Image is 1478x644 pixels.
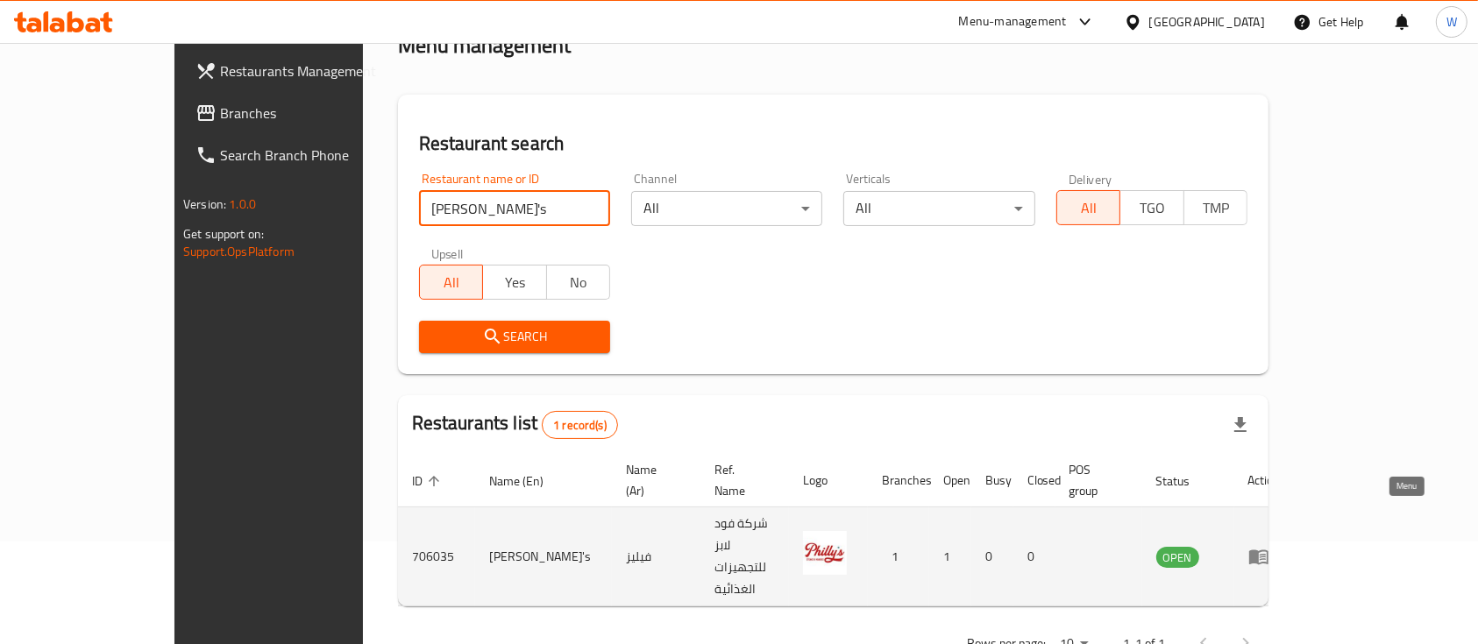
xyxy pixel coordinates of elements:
[1191,195,1240,221] span: TMP
[1119,190,1183,225] button: TGO
[542,411,618,439] div: Total records count
[1183,190,1247,225] button: TMP
[1234,454,1295,507] th: Action
[1064,195,1113,221] span: All
[700,507,789,606] td: شركة فود لابز للتجهيزات الغذائية
[183,223,264,245] span: Get support on:
[959,11,1067,32] div: Menu-management
[412,471,445,492] span: ID
[1013,454,1055,507] th: Closed
[1069,173,1112,185] label: Delivery
[631,191,822,226] div: All
[1056,190,1120,225] button: All
[843,191,1034,226] div: All
[431,247,464,259] label: Upsell
[971,454,1013,507] th: Busy
[1156,471,1213,492] span: Status
[971,507,1013,606] td: 0
[1219,404,1261,446] div: Export file
[398,454,1295,606] table: enhanced table
[220,145,408,166] span: Search Branch Phone
[427,270,476,295] span: All
[929,454,971,507] th: Open
[181,92,422,134] a: Branches
[412,410,618,439] h2: Restaurants list
[489,471,566,492] span: Name (En)
[546,265,610,300] button: No
[398,507,475,606] td: 706035
[490,270,539,295] span: Yes
[714,459,768,501] span: Ref. Name
[1069,459,1121,501] span: POS group
[1446,12,1457,32] span: W
[220,60,408,81] span: Restaurants Management
[543,417,617,434] span: 1 record(s)
[419,131,1247,157] h2: Restaurant search
[181,50,422,92] a: Restaurants Management
[1013,507,1055,606] td: 0
[929,507,971,606] td: 1
[868,507,929,606] td: 1
[803,531,847,575] img: Philly's
[229,193,256,216] span: 1.0.0
[220,103,408,124] span: Branches
[1149,12,1265,32] div: [GEOGRAPHIC_DATA]
[612,507,700,606] td: فيليز
[482,265,546,300] button: Yes
[419,321,610,353] button: Search
[433,326,596,348] span: Search
[868,454,929,507] th: Branches
[1127,195,1176,221] span: TGO
[183,193,226,216] span: Version:
[398,32,571,60] h2: Menu management
[1156,548,1199,568] span: OPEN
[789,454,868,507] th: Logo
[626,459,679,501] span: Name (Ar)
[181,134,422,176] a: Search Branch Phone
[419,265,483,300] button: All
[183,240,295,263] a: Support.OpsPlatform
[419,191,610,226] input: Search for restaurant name or ID..
[475,507,612,606] td: [PERSON_NAME]'s
[554,270,603,295] span: No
